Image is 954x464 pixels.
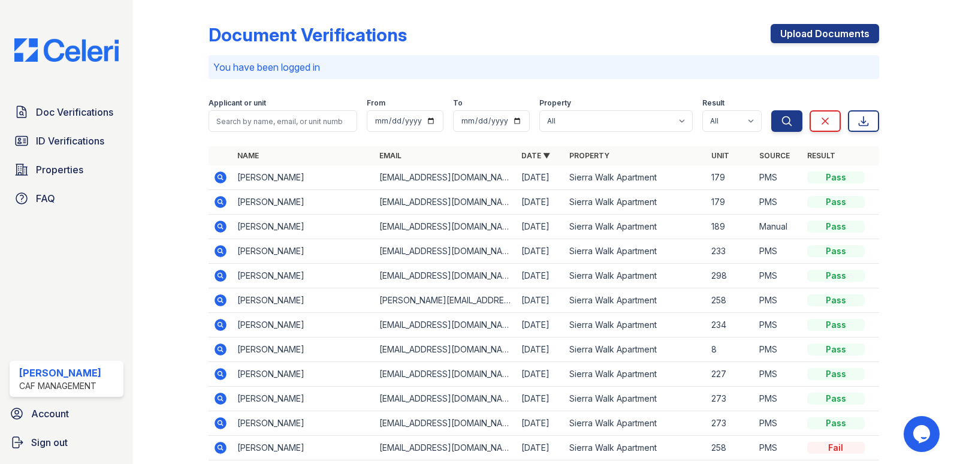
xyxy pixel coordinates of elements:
[209,24,407,46] div: Document Verifications
[19,366,101,380] div: [PERSON_NAME]
[517,190,564,215] td: [DATE]
[564,264,707,288] td: Sierra Walk Apartment
[209,98,266,108] label: Applicant or unit
[36,134,104,148] span: ID Verifications
[807,171,865,183] div: Pass
[517,338,564,362] td: [DATE]
[807,344,865,355] div: Pass
[904,416,942,452] iframe: chat widget
[36,191,55,206] span: FAQ
[209,110,357,132] input: Search by name, email, or unit number
[711,151,729,160] a: Unit
[5,430,128,454] a: Sign out
[517,288,564,313] td: [DATE]
[233,338,375,362] td: [PERSON_NAME]
[807,393,865,405] div: Pass
[759,151,790,160] a: Source
[233,411,375,436] td: [PERSON_NAME]
[233,239,375,264] td: [PERSON_NAME]
[233,362,375,387] td: [PERSON_NAME]
[10,186,123,210] a: FAQ
[807,417,865,429] div: Pass
[10,129,123,153] a: ID Verifications
[564,190,707,215] td: Sierra Walk Apartment
[5,402,128,426] a: Account
[754,264,802,288] td: PMS
[10,100,123,124] a: Doc Verifications
[807,270,865,282] div: Pass
[375,436,517,460] td: [EMAIL_ADDRESS][DOMAIN_NAME]
[517,165,564,190] td: [DATE]
[807,319,865,331] div: Pass
[807,442,865,454] div: Fail
[754,436,802,460] td: PMS
[707,288,754,313] td: 258
[367,98,385,108] label: From
[375,190,517,215] td: [EMAIL_ADDRESS][DOMAIN_NAME]
[707,338,754,362] td: 8
[754,190,802,215] td: PMS
[517,411,564,436] td: [DATE]
[233,313,375,338] td: [PERSON_NAME]
[754,313,802,338] td: PMS
[564,165,707,190] td: Sierra Walk Apartment
[807,196,865,208] div: Pass
[707,239,754,264] td: 233
[771,24,879,43] a: Upload Documents
[375,313,517,338] td: [EMAIL_ADDRESS][DOMAIN_NAME]
[807,245,865,257] div: Pass
[707,215,754,239] td: 189
[517,436,564,460] td: [DATE]
[564,215,707,239] td: Sierra Walk Apartment
[5,38,128,62] img: CE_Logo_Blue-a8612792a0a2168367f1c8372b55b34899dd931a85d93a1a3d3e32e68fde9ad4.png
[707,313,754,338] td: 234
[375,338,517,362] td: [EMAIL_ADDRESS][DOMAIN_NAME]
[375,387,517,411] td: [EMAIL_ADDRESS][DOMAIN_NAME]
[807,368,865,380] div: Pass
[375,411,517,436] td: [EMAIL_ADDRESS][DOMAIN_NAME]
[754,288,802,313] td: PMS
[36,162,83,177] span: Properties
[517,387,564,411] td: [DATE]
[233,288,375,313] td: [PERSON_NAME]
[237,151,259,160] a: Name
[233,165,375,190] td: [PERSON_NAME]
[213,60,874,74] p: You have been logged in
[517,313,564,338] td: [DATE]
[754,165,802,190] td: PMS
[375,264,517,288] td: [EMAIL_ADDRESS][DOMAIN_NAME]
[564,313,707,338] td: Sierra Walk Apartment
[564,338,707,362] td: Sierra Walk Apartment
[375,165,517,190] td: [EMAIL_ADDRESS][DOMAIN_NAME]
[517,362,564,387] td: [DATE]
[564,362,707,387] td: Sierra Walk Apartment
[564,436,707,460] td: Sierra Walk Apartment
[702,98,724,108] label: Result
[707,436,754,460] td: 258
[807,221,865,233] div: Pass
[375,362,517,387] td: [EMAIL_ADDRESS][DOMAIN_NAME]
[517,215,564,239] td: [DATE]
[375,239,517,264] td: [EMAIL_ADDRESS][DOMAIN_NAME]
[375,215,517,239] td: [EMAIL_ADDRESS][DOMAIN_NAME]
[233,436,375,460] td: [PERSON_NAME]
[233,264,375,288] td: [PERSON_NAME]
[707,362,754,387] td: 227
[754,387,802,411] td: PMS
[754,215,802,239] td: Manual
[517,239,564,264] td: [DATE]
[707,411,754,436] td: 273
[453,98,463,108] label: To
[707,190,754,215] td: 179
[569,151,609,160] a: Property
[517,264,564,288] td: [DATE]
[233,215,375,239] td: [PERSON_NAME]
[564,288,707,313] td: Sierra Walk Apartment
[564,387,707,411] td: Sierra Walk Apartment
[539,98,571,108] label: Property
[564,411,707,436] td: Sierra Walk Apartment
[707,264,754,288] td: 298
[379,151,401,160] a: Email
[754,338,802,362] td: PMS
